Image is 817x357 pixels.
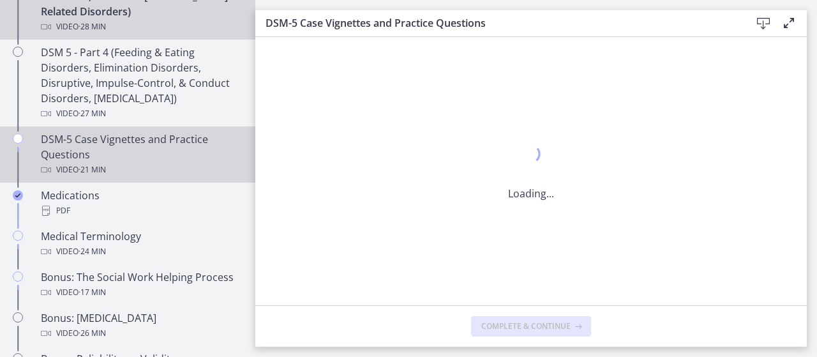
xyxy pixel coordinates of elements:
div: Video [41,244,240,259]
div: Medical Terminology [41,229,240,259]
span: · 21 min [79,162,106,178]
div: PDF [41,203,240,218]
div: Medications [41,188,240,218]
span: · 26 min [79,326,106,341]
div: Video [41,162,240,178]
div: DSM 5 - Part 4 (Feeding & Eating Disorders, Elimination Disorders, Disruptive, Impulse-Control, &... [41,45,240,121]
span: · 24 min [79,244,106,259]
p: Loading... [508,186,554,201]
i: Completed [13,190,23,201]
span: · 27 min [79,106,106,121]
h3: DSM-5 Case Vignettes and Practice Questions [266,15,730,31]
div: Video [41,285,240,300]
button: Complete & continue [471,316,591,337]
div: Bonus: The Social Work Helping Process [41,270,240,300]
div: 1 [508,141,554,171]
div: Video [41,326,240,341]
span: · 28 min [79,19,106,34]
div: Video [41,106,240,121]
span: · 17 min [79,285,106,300]
div: Bonus: [MEDICAL_DATA] [41,310,240,341]
div: DSM-5 Case Vignettes and Practice Questions [41,132,240,178]
span: Complete & continue [481,321,571,331]
div: Video [41,19,240,34]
